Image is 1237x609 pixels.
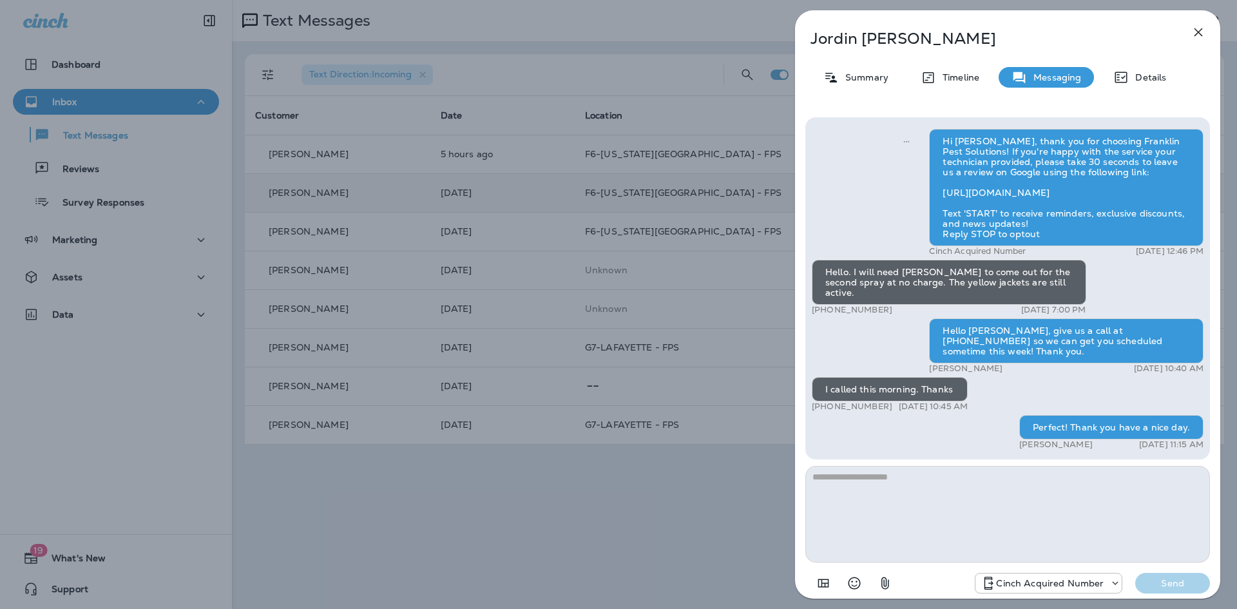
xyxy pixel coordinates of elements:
p: [DATE] 7:00 PM [1021,305,1086,315]
p: Messaging [1027,72,1081,82]
p: Cinch Acquired Number [996,578,1104,588]
span: Sent [903,135,910,146]
p: Jordin [PERSON_NAME] [810,30,1162,48]
button: Select an emoji [841,570,867,596]
div: Hi [PERSON_NAME], thank you for choosing Franklin Pest Solutions! If you're happy with the servic... [929,129,1203,246]
div: +1 (219) 356-2976 [975,575,1122,591]
p: [DATE] 12:46 PM [1136,246,1203,256]
p: [PHONE_NUMBER] [812,401,892,412]
p: [DATE] 10:40 AM [1134,363,1203,374]
p: [DATE] 10:45 AM [899,401,968,412]
p: Timeline [936,72,979,82]
p: Details [1129,72,1166,82]
p: [DATE] 11:15 AM [1139,440,1203,450]
button: Add in a premade template [810,570,836,596]
p: Cinch Acquired Number [929,246,1026,256]
div: Hello. I will need [PERSON_NAME] to come out for the second spray at no charge. The yellow jacket... [812,260,1086,305]
p: Summary [839,72,888,82]
div: I called this morning. Thanks [812,377,968,401]
p: [PERSON_NAME] [929,363,1002,374]
p: [PHONE_NUMBER] [812,305,892,315]
div: Hello [PERSON_NAME], give us a call at [PHONE_NUMBER] so we can get you scheduled sometime this w... [929,318,1203,363]
p: [PERSON_NAME] [1019,440,1093,450]
div: Perfect! Thank you have a nice day. [1019,415,1203,440]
